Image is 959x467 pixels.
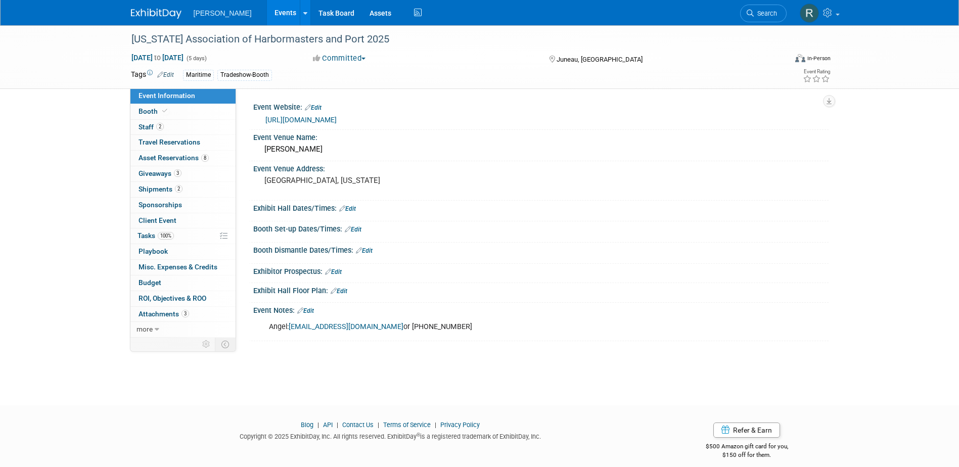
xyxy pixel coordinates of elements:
[261,142,821,157] div: [PERSON_NAME]
[139,247,168,255] span: Playbook
[130,228,236,244] a: Tasks100%
[175,185,182,193] span: 2
[727,53,831,68] div: Event Format
[297,307,314,314] a: Edit
[131,53,184,62] span: [DATE] [DATE]
[253,100,829,113] div: Event Website:
[153,54,162,62] span: to
[665,436,829,459] div: $500 Amazon gift card for you,
[186,55,207,62] span: (5 days)
[383,421,431,429] a: Terms of Service
[130,135,236,150] a: Travel Reservations
[130,182,236,197] a: Shipments2
[130,151,236,166] a: Asset Reservations8
[440,421,480,429] a: Privacy Policy
[262,317,717,337] div: Angel: or [PHONE_NUMBER]
[174,169,181,177] span: 3
[130,275,236,291] a: Budget
[139,169,181,177] span: Giveaways
[139,294,206,302] span: ROI, Objectives & ROO
[156,123,164,130] span: 2
[162,108,167,114] i: Booth reservation complete
[713,423,780,438] a: Refer & Earn
[130,88,236,104] a: Event Information
[264,176,482,185] pre: [GEOGRAPHIC_DATA], [US_STATE]
[803,69,830,74] div: Event Rating
[309,53,370,64] button: Committed
[375,421,382,429] span: |
[800,4,819,23] img: Rebecca Deis
[665,451,829,459] div: $150 off for them.
[253,264,829,277] div: Exhibitor Prospectus:
[198,338,215,351] td: Personalize Event Tab Strip
[356,247,373,254] a: Edit
[345,226,361,233] a: Edit
[253,161,829,174] div: Event Venue Address:
[253,303,829,316] div: Event Notes:
[130,260,236,275] a: Misc. Expenses & Credits
[130,244,236,259] a: Playbook
[130,307,236,322] a: Attachments3
[158,232,174,240] span: 100%
[339,205,356,212] a: Edit
[130,213,236,228] a: Client Event
[807,55,831,62] div: In-Person
[181,310,189,317] span: 3
[139,263,217,271] span: Misc. Expenses & Credits
[265,116,337,124] a: [URL][DOMAIN_NAME]
[253,283,829,296] div: Exhibit Hall Floor Plan:
[139,107,169,115] span: Booth
[305,104,322,111] a: Edit
[194,9,252,17] span: [PERSON_NAME]
[183,70,214,80] div: Maritime
[201,154,209,162] span: 8
[323,421,333,429] a: API
[128,30,771,49] div: [US_STATE] Association of Harbormasters and Port 2025
[138,231,174,240] span: Tasks
[301,421,313,429] a: Blog
[325,268,342,275] a: Edit
[795,54,805,62] img: Format-Inperson.png
[130,291,236,306] a: ROI, Objectives & ROO
[139,278,161,287] span: Budget
[131,9,181,19] img: ExhibitDay
[754,10,777,17] span: Search
[139,138,200,146] span: Travel Reservations
[331,288,347,295] a: Edit
[130,322,236,337] a: more
[740,5,787,22] a: Search
[289,322,403,331] a: [EMAIL_ADDRESS][DOMAIN_NAME]
[139,91,195,100] span: Event Information
[139,201,182,209] span: Sponsorships
[130,198,236,213] a: Sponsorships
[342,421,374,429] a: Contact Us
[217,70,272,80] div: Tradeshow-Booth
[130,166,236,181] a: Giveaways3
[253,221,829,235] div: Booth Set-up Dates/Times:
[131,430,651,441] div: Copyright © 2025 ExhibitDay, Inc. All rights reserved. ExhibitDay is a registered trademark of Ex...
[131,69,174,81] td: Tags
[139,185,182,193] span: Shipments
[130,104,236,119] a: Booth
[130,120,236,135] a: Staff2
[557,56,643,63] span: Juneau, [GEOGRAPHIC_DATA]
[417,432,420,438] sup: ®
[432,421,439,429] span: |
[334,421,341,429] span: |
[253,201,829,214] div: Exhibit Hall Dates/Times:
[253,243,829,256] div: Booth Dismantle Dates/Times:
[139,154,209,162] span: Asset Reservations
[139,216,176,224] span: Client Event
[315,421,322,429] span: |
[215,338,236,351] td: Toggle Event Tabs
[157,71,174,78] a: Edit
[136,325,153,333] span: more
[253,130,829,143] div: Event Venue Name:
[139,310,189,318] span: Attachments
[139,123,164,131] span: Staff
